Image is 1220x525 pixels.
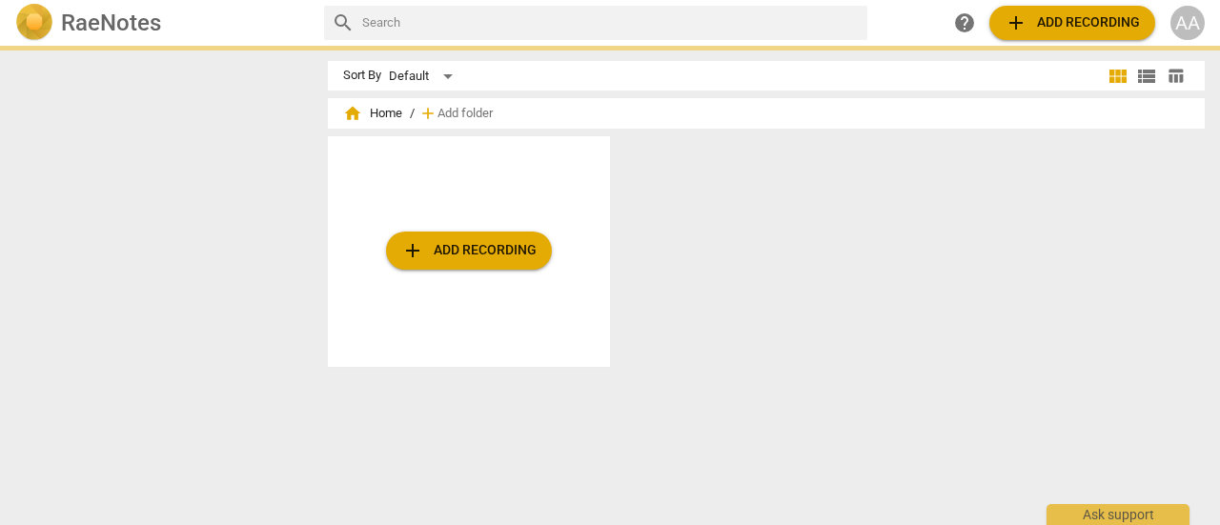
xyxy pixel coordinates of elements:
[953,11,976,34] span: help
[410,107,415,121] span: /
[343,69,381,83] div: Sort By
[1167,67,1185,85] span: table_chart
[15,4,309,42] a: LogoRaeNotes
[1170,6,1205,40] button: AA
[343,104,402,123] span: Home
[1005,11,1027,34] span: add
[332,11,355,34] span: search
[362,8,860,38] input: Search
[1135,65,1158,88] span: view_list
[989,6,1155,40] button: Upload
[401,239,424,262] span: add
[1104,62,1132,91] button: Tile view
[343,104,362,123] span: home
[1047,504,1189,525] div: Ask support
[1132,62,1161,91] button: List view
[386,232,552,270] button: Upload
[1107,65,1129,88] span: view_module
[61,10,161,36] h2: RaeNotes
[389,61,459,91] div: Default
[418,104,437,123] span: add
[401,239,537,262] span: Add recording
[1005,11,1140,34] span: Add recording
[15,4,53,42] img: Logo
[1161,62,1189,91] button: Table view
[947,6,982,40] a: Help
[437,107,493,121] span: Add folder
